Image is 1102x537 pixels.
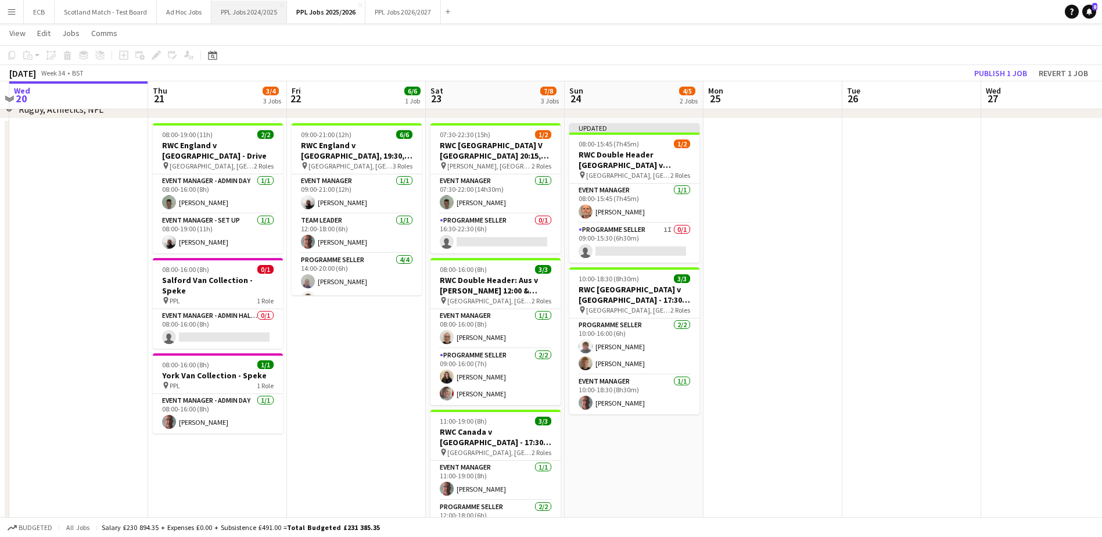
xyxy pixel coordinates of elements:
button: ECB [24,1,55,23]
span: Edit [37,28,51,38]
h3: RWC England v [GEOGRAPHIC_DATA], 19:30, [GEOGRAPHIC_DATA] [292,140,422,161]
button: Budgeted [6,521,54,534]
app-card-role: Event Manager - Admin Day1/108:00-16:00 (8h)[PERSON_NAME] [153,394,283,434]
span: 08:00-16:00 (8h) [162,360,209,369]
span: 20 [12,92,30,105]
app-job-card: 08:00-16:00 (8h)0/1Salford Van Collection - Speke PPL1 RoleEvent Manager - Admin Half Day0/108:00... [153,258,283,349]
span: Total Budgeted £231 385.35 [287,523,380,532]
span: 2 Roles [254,162,274,170]
span: [GEOGRAPHIC_DATA], [GEOGRAPHIC_DATA] [586,171,670,180]
a: Edit [33,26,55,41]
h3: York Van Collection - Speke [153,370,283,381]
span: 1 Role [257,296,274,305]
span: 3/4 [263,87,279,95]
span: All jobs [64,523,92,532]
button: Ad Hoc Jobs [157,1,211,23]
span: 2 Roles [532,296,551,305]
span: 08:00-19:00 (11h) [162,130,213,139]
span: 2 Roles [532,448,551,457]
a: View [5,26,30,41]
app-job-card: Updated08:00-15:45 (7h45m)1/2RWC Double Header [GEOGRAPHIC_DATA] v [GEOGRAPHIC_DATA] 12:00 & [GEO... [569,123,699,263]
span: [GEOGRAPHIC_DATA], [GEOGRAPHIC_DATA] [447,296,532,305]
span: 2 Roles [670,171,690,180]
span: Sun [569,85,583,96]
app-job-card: 09:00-21:00 (12h)6/6RWC England v [GEOGRAPHIC_DATA], 19:30, [GEOGRAPHIC_DATA] [GEOGRAPHIC_DATA], ... [292,123,422,295]
app-card-role: Programme Seller2/210:00-16:00 (6h)[PERSON_NAME][PERSON_NAME] [569,318,699,375]
span: View [9,28,26,38]
span: Wed [986,85,1001,96]
span: 3 Roles [393,162,412,170]
app-card-role: Event Manager1/108:00-15:45 (7h45m)[PERSON_NAME] [569,184,699,223]
span: 2/2 [257,130,274,139]
app-card-role: Event Manager1/110:00-18:30 (8h30m)[PERSON_NAME] [569,375,699,414]
span: 1/2 [674,139,690,148]
div: 08:00-16:00 (8h)3/3RWC Double Header: Aus v [PERSON_NAME] 12:00 & [PERSON_NAME] v Wal 14:45 - [GE... [430,258,561,405]
button: PPL Jobs 2024/2025 [211,1,287,23]
app-card-role: Programme Seller1I0/109:00-15:30 (6h30m) [569,223,699,263]
h3: RWC [GEOGRAPHIC_DATA] v [GEOGRAPHIC_DATA] - 17:30, [GEOGRAPHIC_DATA] [569,284,699,305]
app-job-card: 08:00-19:00 (11h)2/2RWC England v [GEOGRAPHIC_DATA] - Drive [GEOGRAPHIC_DATA], [GEOGRAPHIC_DATA]2... [153,123,283,253]
h3: Salford Van Collection - Speke [153,275,283,296]
app-card-role: Event Manager - Admin Day1/108:00-16:00 (8h)[PERSON_NAME] [153,174,283,214]
span: 22 [290,92,301,105]
span: 4/5 [679,87,695,95]
h3: RWC England v [GEOGRAPHIC_DATA] - Drive [153,140,283,161]
a: Comms [87,26,122,41]
div: BST [72,69,84,77]
span: [PERSON_NAME], [GEOGRAPHIC_DATA] [447,162,532,170]
span: 25 [706,92,723,105]
span: 07:30-22:30 (15h) [440,130,490,139]
span: Thu [153,85,167,96]
button: Scotland Match - Test Board [55,1,157,23]
a: Jobs [58,26,84,41]
div: 2 Jobs [680,96,698,105]
span: PPL [170,296,180,305]
span: 3/3 [535,265,551,274]
span: 08:00-16:00 (8h) [440,265,487,274]
div: 3 Jobs [541,96,559,105]
span: 2 Roles [532,162,551,170]
app-card-role: Programme Seller2/209:00-16:00 (7h)[PERSON_NAME][PERSON_NAME] [430,349,561,405]
h3: RWC Canada v [GEOGRAPHIC_DATA] - 17:30, [GEOGRAPHIC_DATA] [430,427,561,448]
app-card-role: Event Manager1/111:00-19:00 (8h)[PERSON_NAME] [430,461,561,500]
app-card-role: Event Manager1/108:00-16:00 (8h)[PERSON_NAME] [430,309,561,349]
span: 2 Roles [670,306,690,314]
span: 3/3 [535,417,551,425]
span: 11:00-19:00 (8h) [440,417,487,425]
app-card-role: Programme Seller4/414:00-20:00 (6h)[PERSON_NAME][PERSON_NAME] [292,253,422,343]
span: Sat [430,85,443,96]
span: Jobs [62,28,80,38]
app-card-role: Event Manager - Admin Half Day0/108:00-16:00 (8h) [153,309,283,349]
div: Updated [569,123,699,133]
div: 08:00-16:00 (8h)1/1York Van Collection - Speke PPL1 RoleEvent Manager - Admin Day1/108:00-16:00 (... [153,353,283,434]
div: 1 Job [405,96,420,105]
app-job-card: 07:30-22:30 (15h)1/2RWC [GEOGRAPHIC_DATA] V [GEOGRAPHIC_DATA] 20:15, [GEOGRAPHIC_DATA] [PERSON_NA... [430,123,561,253]
span: Fri [292,85,301,96]
span: 09:00-21:00 (12h) [301,130,351,139]
span: 08:00-16:00 (8h) [162,265,209,274]
button: Revert 1 job [1034,66,1093,81]
span: [GEOGRAPHIC_DATA], [GEOGRAPHIC_DATA] [586,306,670,314]
app-job-card: 10:00-18:30 (8h30m)3/3RWC [GEOGRAPHIC_DATA] v [GEOGRAPHIC_DATA] - 17:30, [GEOGRAPHIC_DATA] [GEOGR... [569,267,699,414]
span: 1/1 [257,360,274,369]
span: [GEOGRAPHIC_DATA], [GEOGRAPHIC_DATA] [308,162,393,170]
span: 1/2 [535,130,551,139]
span: 27 [984,92,1001,105]
app-card-role: Team Leader1/112:00-18:00 (6h)[PERSON_NAME] [292,214,422,253]
span: PPL [170,381,180,390]
a: 8 [1082,5,1096,19]
span: 23 [429,92,443,105]
h3: RWC Double Header [GEOGRAPHIC_DATA] v [GEOGRAPHIC_DATA] 12:00 & [GEOGRAPHIC_DATA] v [GEOGRAPHIC_D... [569,149,699,170]
span: 21 [151,92,167,105]
span: 6/6 [396,130,412,139]
span: Budgeted [19,524,52,532]
div: Salary £230 894.35 + Expenses £0.00 + Subsistence £491.00 = [102,523,380,532]
button: Publish 1 job [970,66,1032,81]
span: [GEOGRAPHIC_DATA], [GEOGRAPHIC_DATA] [447,448,532,457]
span: 8 [1092,3,1097,10]
span: 0/1 [257,265,274,274]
